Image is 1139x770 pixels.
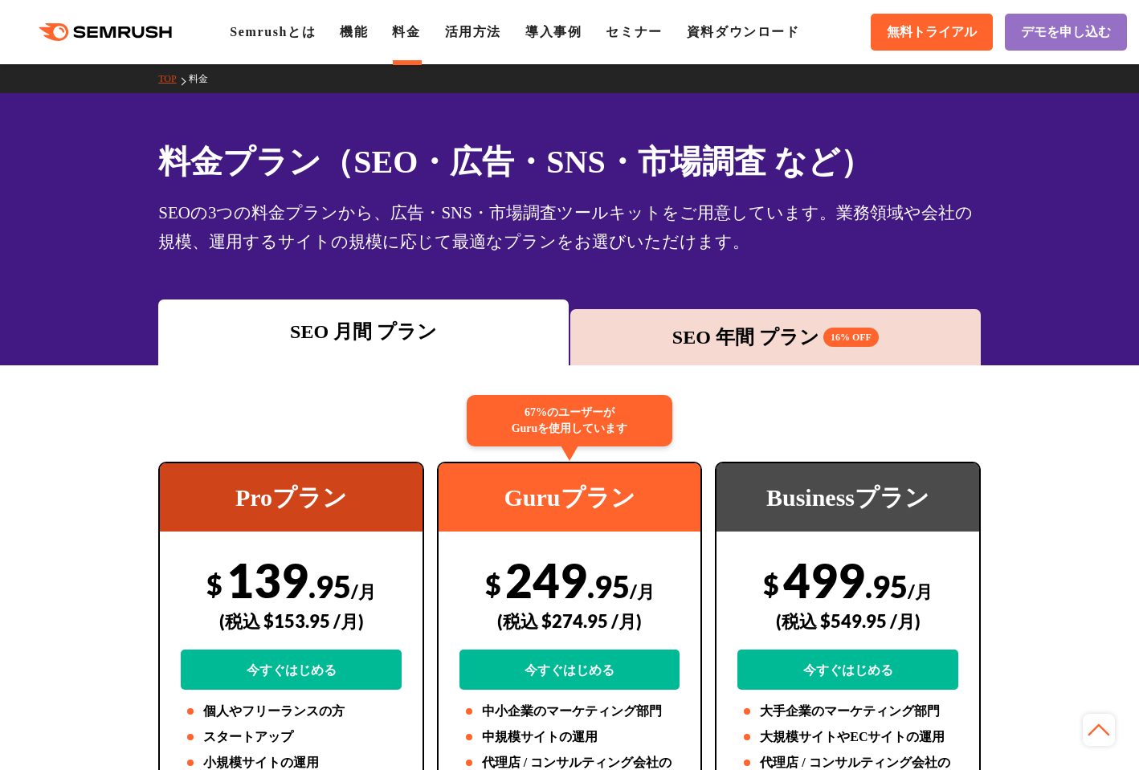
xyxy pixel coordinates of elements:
[181,552,402,690] div: 139
[865,568,908,605] span: .95
[485,568,501,601] span: $
[763,568,779,601] span: $
[871,14,993,51] a: 無料トライアル
[737,702,958,721] li: 大手企業のマーケティング部門
[737,727,958,747] li: 大規模サイトやECサイトの運用
[687,25,800,39] a: 資料ダウンロード
[459,650,680,690] a: 今すぐはじめる
[737,650,958,690] a: 今すぐはじめる
[340,25,368,39] a: 機能
[189,73,220,84] a: 料金
[996,707,1121,752] iframe: Help widget launcher
[459,702,680,721] li: 中小企業のマーケティング部門
[160,463,423,532] div: Proプラン
[181,593,402,650] div: (税込 $153.95 /月)
[823,328,879,347] span: 16% OFF
[158,198,981,256] div: SEOの3つの料金プランから、広告・SNS・市場調査ツールキットをご用意しています。業務領域や会社の規模、運用するサイトの規模に応じて最適なプランをお選びいただけます。
[230,25,316,39] a: Semrushとは
[1021,24,1111,41] span: デモを申し込む
[206,568,222,601] span: $
[158,73,188,84] a: TOP
[181,650,402,690] a: 今すぐはじめる
[887,24,977,41] span: 無料トライアル
[525,25,582,39] a: 導入事例
[737,593,958,650] div: (税込 $549.95 /月)
[181,702,402,721] li: 個人やフリーランスの方
[630,581,655,602] span: /月
[392,25,420,39] a: 料金
[158,138,981,185] h1: 料金プラン（SEO・広告・SNS・市場調査 など）
[459,552,680,690] div: 249
[351,581,376,602] span: /月
[1005,14,1127,51] a: デモを申し込む
[737,552,958,690] div: 499
[459,727,680,747] li: 中規模サイトの運用
[439,463,701,532] div: Guruプラン
[716,463,979,532] div: Businessプラン
[606,25,662,39] a: セミナー
[908,581,933,602] span: /月
[166,317,561,346] div: SEO 月間 プラン
[587,568,630,605] span: .95
[181,727,402,747] li: スタートアップ
[578,323,973,352] div: SEO 年間 プラン
[308,568,351,605] span: .95
[467,395,672,446] div: 67%のユーザーが Guruを使用しています
[459,593,680,650] div: (税込 $274.95 /月)
[445,25,501,39] a: 活用方法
